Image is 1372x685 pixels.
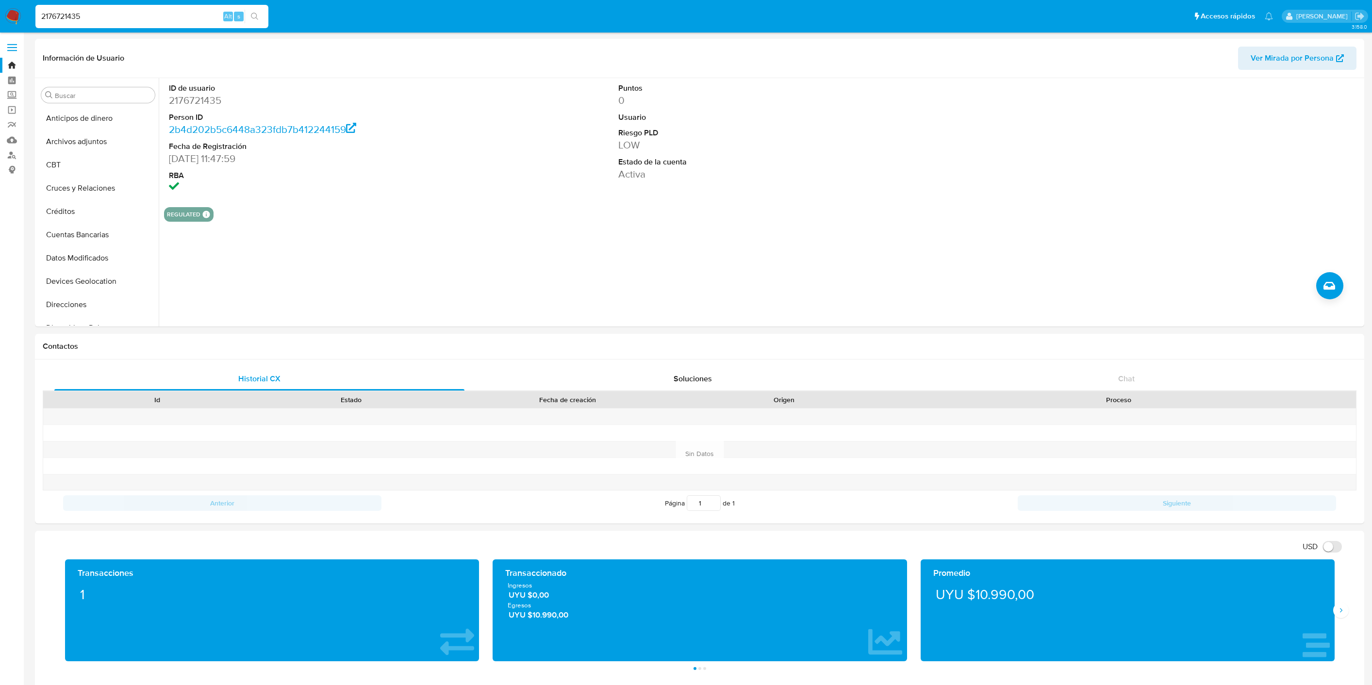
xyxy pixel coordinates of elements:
[1018,495,1336,511] button: Siguiente
[169,94,459,107] dd: 2176721435
[1118,373,1135,384] span: Chat
[618,94,908,107] dd: 0
[169,83,459,94] dt: ID de usuario
[37,153,159,177] button: CBT
[43,342,1356,351] h1: Contactos
[618,167,908,181] dd: Activa
[674,373,712,384] span: Soluciones
[45,91,53,99] button: Buscar
[1355,11,1365,21] a: Salir
[1238,47,1356,70] button: Ver Mirada por Persona
[618,112,908,123] dt: Usuario
[169,170,459,181] dt: RBA
[224,12,232,21] span: Alt
[245,10,264,23] button: search-icon
[37,107,159,130] button: Anticipos de dinero
[237,12,240,21] span: s
[67,395,248,405] div: Id
[1265,12,1273,20] a: Notificaciones
[888,395,1349,405] div: Proceso
[37,246,159,270] button: Datos Modificados
[43,53,124,63] h1: Información de Usuario
[37,177,159,200] button: Cruces y Relaciones
[1251,47,1334,70] span: Ver Mirada por Persona
[55,91,151,100] input: Buscar
[618,138,908,152] dd: LOW
[1201,11,1255,21] span: Accesos rápidos
[732,498,735,508] span: 1
[618,157,908,167] dt: Estado de la cuenta
[37,316,159,340] button: Dispositivos Point
[694,395,875,405] div: Origen
[169,122,356,136] a: 2b4d202b5c6448a323fdb7b412244159
[37,223,159,246] button: Cuentas Bancarias
[169,112,459,123] dt: Person ID
[618,128,908,138] dt: Riesgo PLD
[169,141,459,152] dt: Fecha de Registración
[63,495,381,511] button: Anterior
[37,130,159,153] button: Archivos adjuntos
[35,10,268,23] input: Buscar usuario o caso...
[665,495,735,511] span: Página de
[618,83,908,94] dt: Puntos
[261,395,442,405] div: Estado
[37,200,159,223] button: Créditos
[169,152,459,165] dd: [DATE] 11:47:59
[1296,12,1351,21] p: gregorio.negri@mercadolibre.com
[37,293,159,316] button: Direcciones
[37,270,159,293] button: Devices Geolocation
[455,395,680,405] div: Fecha de creación
[238,373,281,384] span: Historial CX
